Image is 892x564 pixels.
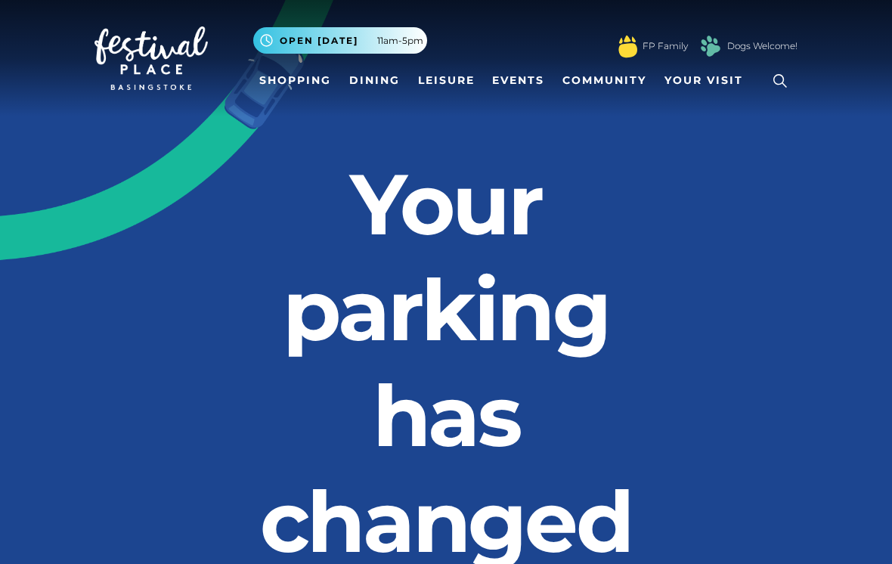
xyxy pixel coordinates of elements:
span: Your Visit [664,73,743,88]
span: Open [DATE] [280,34,358,48]
a: Shopping [253,67,337,95]
span: 11am-5pm [377,34,423,48]
a: Your Visit [658,67,757,95]
a: Dogs Welcome! [727,39,798,53]
button: Open [DATE] 11am-5pm [253,27,427,54]
a: Community [556,67,652,95]
a: FP Family [643,39,688,53]
a: Dining [343,67,406,95]
a: Leisure [412,67,481,95]
a: Events [486,67,550,95]
img: Festival Place Logo [94,26,208,90]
